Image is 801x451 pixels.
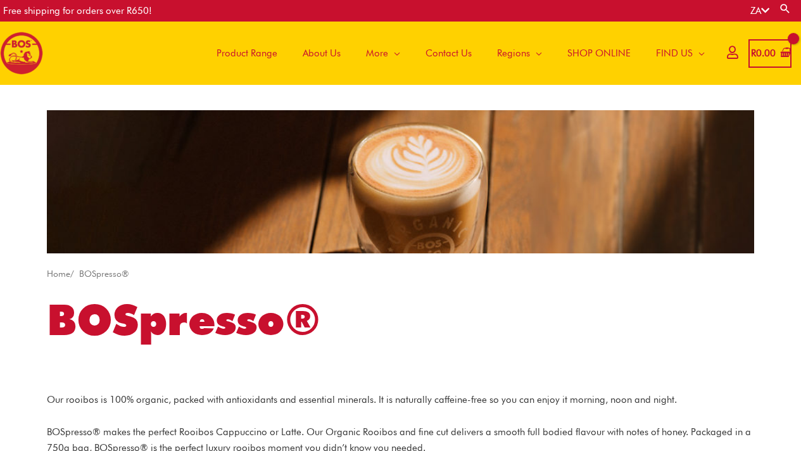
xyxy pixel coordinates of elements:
a: About Us [290,22,353,85]
a: More [353,22,413,85]
a: Home [47,269,70,279]
h1: BOSpresso® [47,290,754,350]
nav: Breadcrumb [47,266,754,282]
a: Product Range [204,22,290,85]
span: SHOP ONLINE [567,34,631,72]
a: Regions [484,22,555,85]
span: Regions [497,34,530,72]
p: Our rooibos is 100% organic, packed with antioxidants and essential minerals. It is naturally caf... [47,392,754,408]
img: Rooibos Espresso [47,110,754,253]
span: About Us [303,34,341,72]
span: FIND US [656,34,693,72]
span: More [366,34,388,72]
a: Search button [779,3,792,15]
a: ZA [750,5,769,16]
a: Contact Us [413,22,484,85]
bdi: 0.00 [751,48,776,59]
nav: Site Navigation [194,22,717,85]
span: Contact Us [426,34,472,72]
span: R [751,48,756,59]
a: View Shopping Cart, empty [748,39,792,68]
a: SHOP ONLINE [555,22,643,85]
span: Product Range [217,34,277,72]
